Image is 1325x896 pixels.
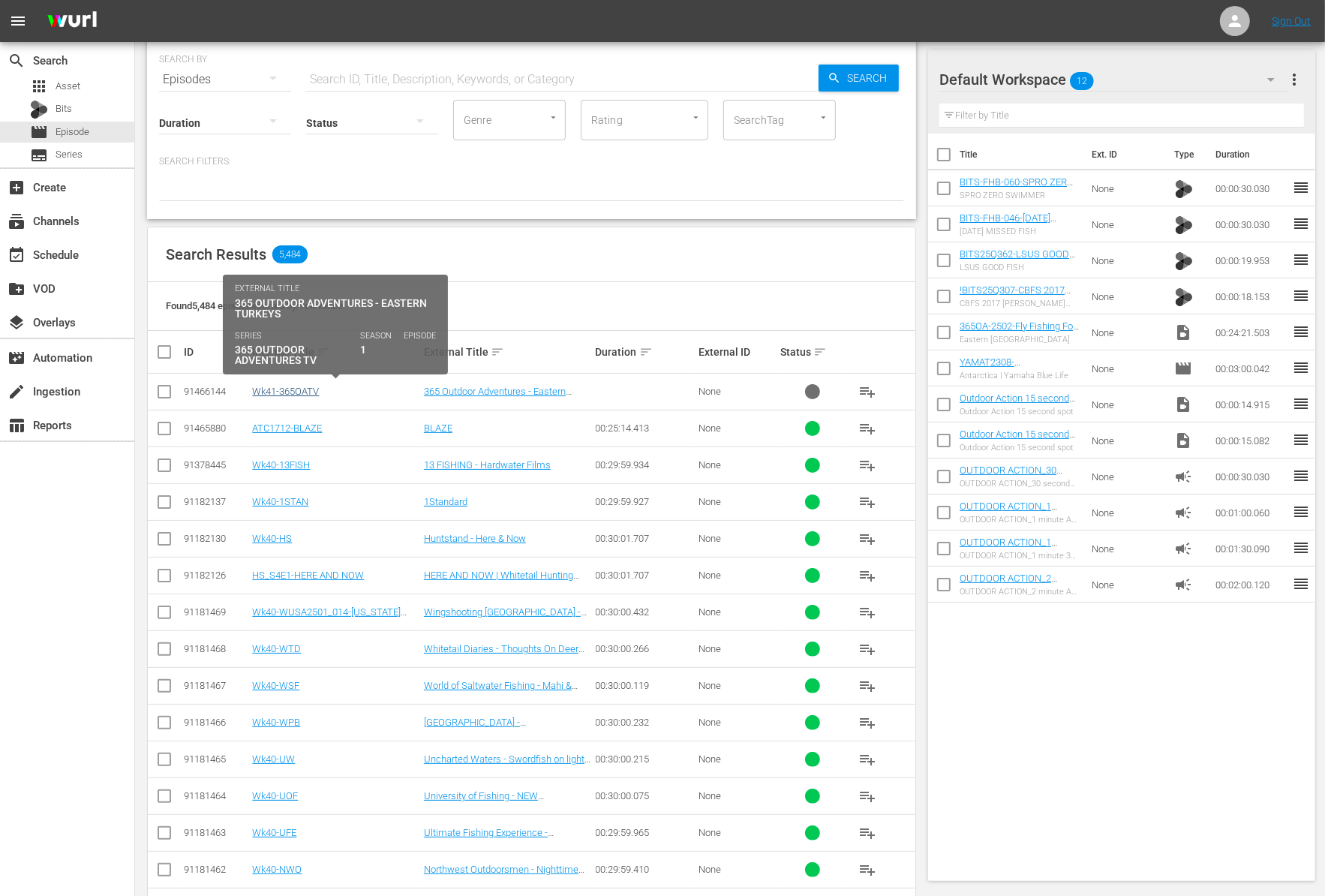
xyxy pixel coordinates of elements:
[699,422,777,434] div: None
[1086,422,1169,459] td: None
[858,530,876,548] span: playlist_add
[960,551,1080,561] div: OUTDOOR ACTION_1 minute 30 seconds Ad Slate
[960,176,1074,199] a: BITS-FHB-060-SPRO ZERO SWIMMER
[849,521,885,557] button: playlist_add
[858,456,876,474] span: playlist_add
[8,246,26,264] span: Schedule
[1175,504,1193,522] span: Ad
[184,680,248,691] div: 91181467
[184,386,248,397] div: 91466144
[960,392,1075,415] a: Outdoor Action 15 second spot 28f
[849,558,885,594] button: playlist_add
[849,741,885,777] button: playlist_add
[699,459,777,471] div: None
[858,419,876,437] span: playlist_add
[1293,575,1311,593] span: reorder
[1293,179,1311,197] span: reorder
[849,447,885,483] button: playlist_add
[184,459,248,471] div: 91378445
[1293,431,1311,449] span: reorder
[424,343,591,361] div: External Title
[1175,288,1193,306] img: TV Bits
[1166,134,1207,176] th: Type
[252,717,300,728] a: Wk40-WPB
[960,428,1075,451] a: Outdoor Action 15 second spot
[1086,459,1169,495] td: None
[699,496,777,507] div: None
[858,567,876,585] span: playlist_add
[184,422,248,434] div: 91465880
[960,479,1080,489] div: OUTDOOR ACTION_30 second Ad Slate
[849,815,885,851] button: playlist_add
[252,864,302,875] a: Wk40-NWO
[813,345,827,359] span: sort
[424,643,584,666] a: Whitetail Diaries - Thoughts On Deer Hunting
[1070,65,1094,97] span: 12
[9,12,27,30] span: menu
[252,343,419,361] div: Internal Title
[424,680,578,702] a: World of Saltwater Fishing - Mahi & Pasta
[596,680,694,691] div: 00:30:00.119
[1210,531,1293,567] td: 00:01:30.090
[8,349,26,367] span: Automation
[8,52,26,70] span: Search
[184,790,248,801] div: 91181464
[960,587,1080,597] div: OUTDOOR ACTION_2 minute Ad Slate
[960,371,1080,380] div: Antarctica | Yamaha Blue Life
[1086,567,1169,603] td: None
[184,864,248,875] div: 91181462
[699,790,777,801] div: None
[252,496,308,507] a: Wk40-1STAN
[1210,567,1293,603] td: 00:02:00.120
[849,484,885,520] button: playlist_add
[1086,495,1169,531] td: None
[1210,170,1293,206] td: 00:00:30.030
[960,356,1050,379] a: YAMAT2308-[GEOGRAPHIC_DATA]
[1175,216,1193,234] img: TV Bits
[1210,206,1293,242] td: 00:00:30.030
[184,533,248,544] div: 91182130
[30,146,48,164] span: Series
[960,248,1075,271] a: BITS25Q362-LSUS GOOD FISH
[1175,249,1193,271] span: Bits
[1272,15,1311,27] a: Sign Out
[159,59,291,101] div: Episodes
[424,606,587,629] a: Wingshooting [GEOGRAPHIC_DATA] - [US_STATE] Ringnecks
[1293,539,1311,557] span: reorder
[1210,278,1293,314] td: 00:00:18.153
[780,343,844,361] div: Status
[1086,206,1169,242] td: None
[8,314,26,332] span: Overlays
[56,125,89,140] span: Episode
[1293,323,1311,341] span: reorder
[596,606,694,618] div: 00:30:00.432
[1207,134,1297,176] th: Duration
[1293,395,1311,413] span: reorder
[689,110,703,125] button: Open
[184,346,248,358] div: ID
[960,299,1080,308] div: CBFS 2017 [PERSON_NAME] STATE-CLEAN
[184,753,248,765] div: 91181465
[8,212,26,230] span: Channels
[56,147,83,162] span: Series
[1210,350,1293,386] td: 00:03:00.042
[1086,314,1169,350] td: None
[596,790,694,801] div: 00:30:00.075
[1175,177,1193,199] span: Bits
[1175,213,1193,235] span: Bits
[596,827,694,838] div: 00:29:59.965
[699,717,777,728] div: None
[639,345,653,359] span: sort
[252,643,301,654] a: Wk40-WTD
[1086,278,1169,314] td: None
[699,680,777,691] div: None
[699,386,777,397] div: None
[849,594,885,630] button: playlist_add
[8,383,26,401] span: Ingestion
[424,790,588,813] a: University of Fishing - NEW BEGINNINGS ON [GEOGRAPHIC_DATA]
[424,459,551,471] a: 13 FISHING - Hardwater Films
[1086,350,1169,386] td: None
[184,570,248,581] div: 91182126
[596,570,694,581] div: 00:30:01.707
[252,422,322,434] a: ATC1712-BLAZE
